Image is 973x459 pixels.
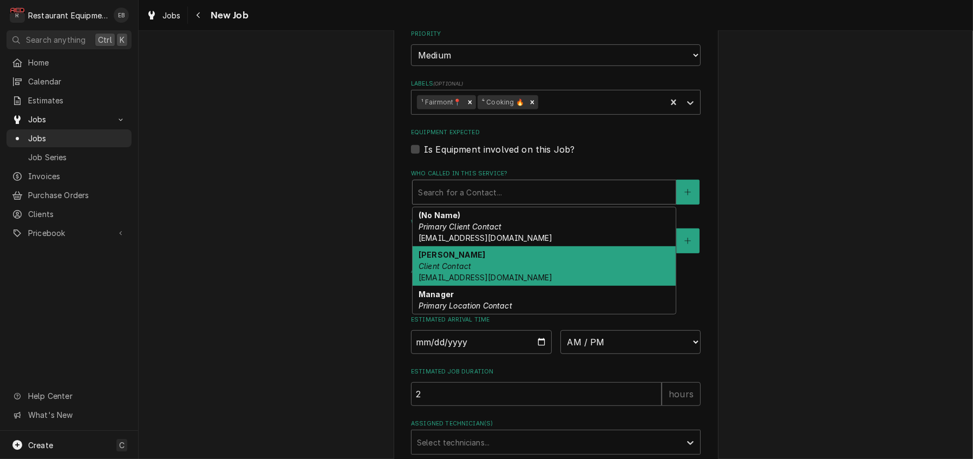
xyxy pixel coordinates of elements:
[411,267,701,303] div: Attachments
[114,8,129,23] div: EB
[684,188,691,196] svg: Create New Contact
[419,261,471,271] em: Client Contact
[28,95,126,106] span: Estimates
[28,441,53,450] span: Create
[411,80,701,88] label: Labels
[98,34,112,45] span: Ctrl
[419,273,552,282] span: [EMAIL_ADDRESS][DOMAIN_NAME]
[28,171,126,182] span: Invoices
[411,368,701,406] div: Estimated Job Duration
[10,8,25,23] div: R
[411,419,701,455] div: Assigned Technician(s)
[676,228,699,253] button: Create New Contact
[417,95,464,109] div: ¹ Fairmont📍
[411,30,701,38] label: Priority
[411,330,552,354] input: Date
[662,382,701,406] div: hours
[142,6,185,24] a: Jobs
[411,128,701,156] div: Equipment Expected
[676,180,699,205] button: Create New Contact
[411,267,701,276] label: Attachments
[411,316,701,354] div: Estimated Arrival Time
[28,227,110,239] span: Pricebook
[419,222,502,231] em: Primary Client Contact
[28,390,125,402] span: Help Center
[120,34,125,45] span: K
[28,133,126,144] span: Jobs
[411,218,701,253] div: Who should the tech(s) ask for?
[464,95,476,109] div: Remove ¹ Fairmont📍
[207,8,249,23] span: New Job
[28,76,126,87] span: Calendar
[419,250,485,259] strong: [PERSON_NAME]
[6,30,132,49] button: Search anythingCtrlK
[190,6,207,24] button: Navigate back
[419,233,552,242] span: [EMAIL_ADDRESS][DOMAIN_NAME]
[6,205,132,223] a: Clients
[526,95,538,109] div: Remove ⁴ Cooking 🔥
[411,169,701,205] div: Who called in this service?
[411,128,701,137] label: Equipment Expected
[28,10,108,21] div: Restaurant Equipment Diagnostics
[28,57,126,68] span: Home
[28,189,126,201] span: Purchase Orders
[411,368,701,376] label: Estimated Job Duration
[6,54,132,71] a: Home
[28,409,125,421] span: What's New
[411,169,701,178] label: Who called in this service?
[6,406,132,424] a: Go to What's New
[6,186,132,204] a: Purchase Orders
[560,330,701,354] select: Time Select
[684,237,691,245] svg: Create New Contact
[419,290,454,299] strong: Manager
[119,440,125,451] span: C
[28,114,110,125] span: Jobs
[6,129,132,147] a: Jobs
[411,80,701,115] div: Labels
[433,81,463,87] span: ( optional )
[6,387,132,405] a: Go to Help Center
[419,211,460,220] strong: (No Name)
[28,208,126,220] span: Clients
[411,218,701,227] label: Who should the tech(s) ask for?
[411,419,701,428] label: Assigned Technician(s)
[411,30,701,66] div: Priority
[6,91,132,109] a: Estimates
[6,167,132,185] a: Invoices
[162,10,181,21] span: Jobs
[6,73,132,90] a: Calendar
[6,224,132,242] a: Go to Pricebook
[478,95,526,109] div: ⁴ Cooking 🔥
[26,34,86,45] span: Search anything
[28,152,126,163] span: Job Series
[10,8,25,23] div: Restaurant Equipment Diagnostics's Avatar
[114,8,129,23] div: Emily Bird's Avatar
[6,110,132,128] a: Go to Jobs
[6,148,132,166] a: Job Series
[424,143,574,156] label: Is Equipment involved on this Job?
[411,316,701,324] label: Estimated Arrival Time
[419,301,512,310] em: Primary Location Contact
